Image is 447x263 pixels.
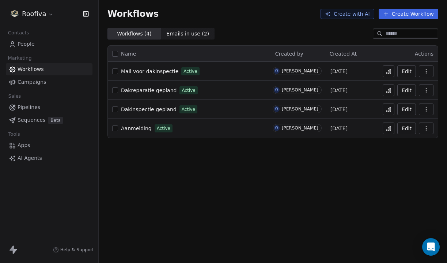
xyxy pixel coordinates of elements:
[121,106,177,112] span: Dakinspectie gepland
[121,125,152,131] span: Aanmelding
[18,78,46,86] span: Campaigns
[121,106,177,113] a: Dakinspectie gepland
[282,125,318,131] div: [PERSON_NAME]
[321,9,374,19] button: Create with AI
[330,125,348,132] span: [DATE]
[275,68,278,74] div: O
[5,27,32,38] span: Contacts
[121,125,152,132] a: Aanmelding
[330,87,348,94] span: [DATE]
[415,51,433,57] span: Actions
[121,68,178,74] span: Mail voor dakinspectie
[48,117,63,124] span: Beta
[121,87,177,93] span: Dakreparatie gepland
[275,51,303,57] span: Created by
[182,87,195,94] span: Active
[330,68,348,75] span: [DATE]
[397,65,416,77] button: Edit
[282,68,318,74] div: [PERSON_NAME]
[18,40,35,48] span: People
[107,9,159,19] span: Workflows
[121,68,178,75] a: Mail voor dakinspectie
[18,142,30,149] span: Apps
[397,123,416,134] button: Edit
[121,87,177,94] a: Dakreparatie gepland
[18,65,44,73] span: Workflows
[6,76,92,88] a: Campaigns
[6,114,92,126] a: SequencesBeta
[397,104,416,115] button: Edit
[5,91,24,102] span: Sales
[379,9,438,19] button: Create Workflow
[6,152,92,164] a: AI Agents
[330,106,348,113] span: [DATE]
[18,104,40,111] span: Pipelines
[10,10,19,18] img: Roofiva%20logo%20flavicon.png
[275,87,278,93] div: O
[183,68,197,75] span: Active
[329,51,357,57] span: Created At
[53,247,94,253] a: Help & Support
[166,30,209,38] span: Emails in use ( 2 )
[18,116,45,124] span: Sequences
[18,154,42,162] span: AI Agents
[9,8,55,20] button: Roofiva
[60,247,94,253] span: Help & Support
[422,238,440,256] div: Open Intercom Messenger
[282,87,318,93] div: [PERSON_NAME]
[6,63,92,75] a: Workflows
[6,38,92,50] a: People
[121,50,136,58] span: Name
[5,53,35,64] span: Marketing
[22,9,46,19] span: Roofiva
[275,106,278,112] div: O
[282,106,318,112] div: [PERSON_NAME]
[5,129,23,140] span: Tools
[157,125,170,132] span: Active
[397,84,416,96] button: Edit
[6,101,92,113] a: Pipelines
[182,106,195,113] span: Active
[275,125,278,131] div: O
[6,139,92,151] a: Apps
